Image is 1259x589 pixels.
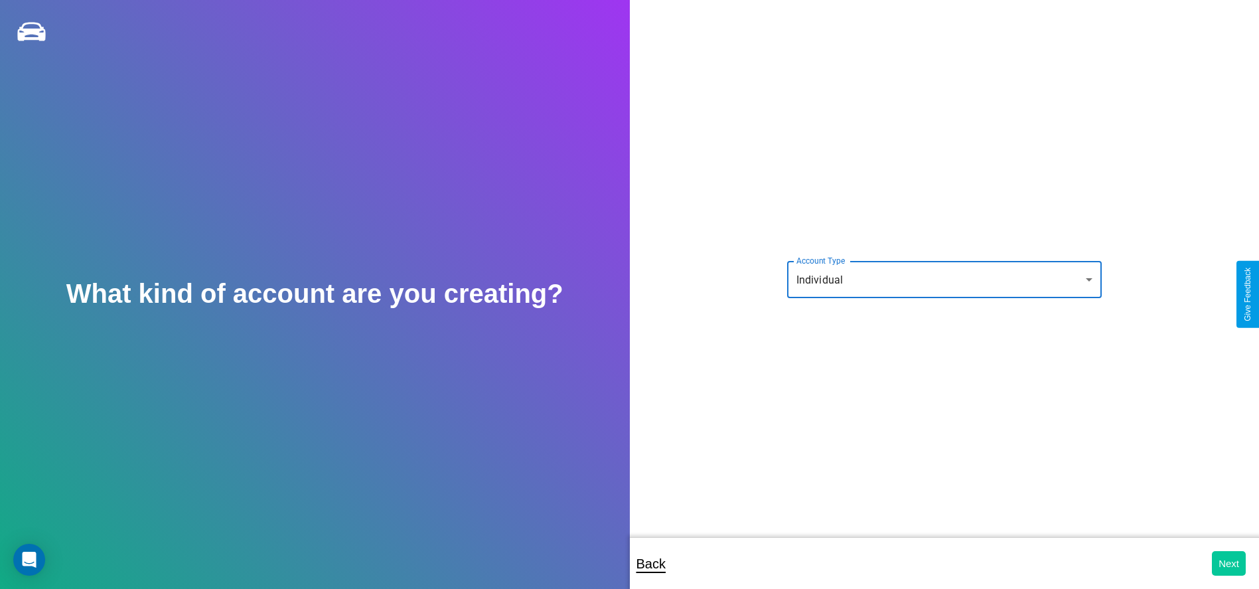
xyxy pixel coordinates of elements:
[13,544,45,576] div: Open Intercom Messenger
[1212,551,1246,576] button: Next
[636,552,666,576] p: Back
[796,255,845,266] label: Account Type
[787,261,1102,298] div: Individual
[1243,268,1252,321] div: Give Feedback
[66,279,563,309] h2: What kind of account are you creating?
